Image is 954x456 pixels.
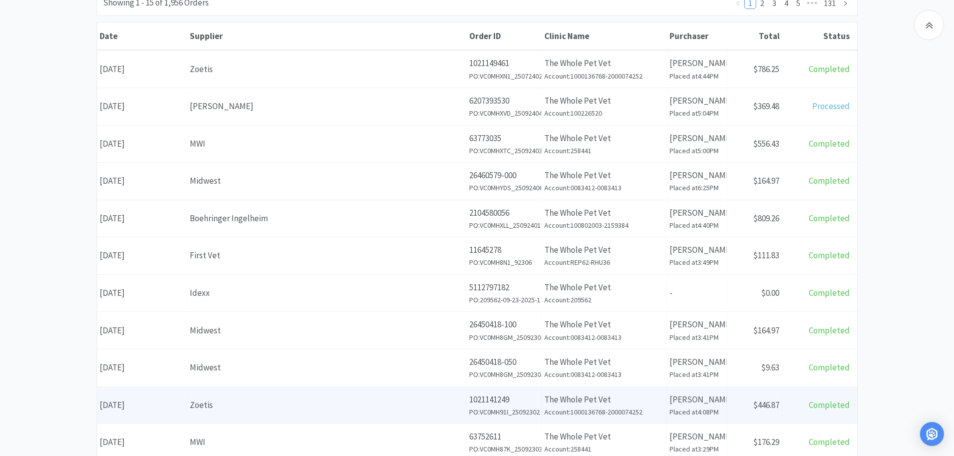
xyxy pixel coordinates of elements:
[544,406,664,417] h6: Account: 1000136768-2000074252
[670,57,724,70] p: [PERSON_NAME]
[544,369,664,380] h6: Account: 0083412-0083413
[469,31,539,42] div: Order ID
[469,206,539,220] p: 2104580056
[190,174,464,188] div: Midwest
[190,398,464,412] div: Zoetis
[809,250,850,261] span: Completed
[670,220,724,231] h6: Placed at 4:40PM
[809,138,850,149] span: Completed
[670,145,724,156] h6: Placed at 5:00PM
[753,250,779,261] span: $111.83
[544,132,664,145] p: The Whole Pet Vet
[753,325,779,336] span: $164.97
[469,57,539,70] p: 1021149461
[670,243,724,257] p: [PERSON_NAME]
[97,206,187,231] div: [DATE]
[97,243,187,268] div: [DATE]
[469,443,539,454] h6: PO: VC0MH87K_25092303
[544,145,664,156] h6: Account: 258441
[544,31,665,42] div: Clinic Name
[753,213,779,224] span: $809.26
[544,94,664,108] p: The Whole Pet Vet
[190,63,464,76] div: Zoetis
[97,318,187,343] div: [DATE]
[753,436,779,447] span: $176.29
[190,324,464,337] div: Midwest
[670,71,724,82] h6: Placed at 4:44PM
[670,443,724,454] h6: Placed at 3:29PM
[544,108,664,119] h6: Account: 100226520
[469,406,539,417] h6: PO: VC0MH91I_25092302
[842,1,848,7] i: icon: right
[670,206,724,220] p: [PERSON_NAME]
[670,257,724,268] h6: Placed at 3:49PM
[809,213,850,224] span: Completed
[97,131,187,157] div: [DATE]
[730,31,780,42] div: Total
[761,362,779,373] span: $9.63
[544,182,664,193] h6: Account: 0083412-0083413
[670,169,724,182] p: [PERSON_NAME]
[809,436,850,447] span: Completed
[920,422,944,446] div: Open Intercom Messenger
[809,325,850,336] span: Completed
[469,243,539,257] p: 11645278
[469,169,539,182] p: 26460579-000
[100,31,185,42] div: Date
[670,369,724,380] h6: Placed at 3:41PM
[544,318,664,331] p: The Whole Pet Vet
[97,168,187,194] div: [DATE]
[469,145,539,156] h6: PO: VC0MHXTC_25092403
[469,430,539,443] p: 63752611
[809,399,850,410] span: Completed
[469,132,539,145] p: 63773035
[670,132,724,145] p: [PERSON_NAME]
[469,108,539,119] h6: PO: VC0MHXVD_25092404
[469,71,539,82] h6: PO: VC0MHXN1_25072402
[544,57,664,70] p: The Whole Pet Vet
[544,243,664,257] p: The Whole Pet Vet
[670,332,724,343] h6: Placed at 3:41PM
[670,355,724,369] p: [PERSON_NAME]
[469,281,539,294] p: 5112797182
[809,175,850,186] span: Completed
[544,393,664,406] p: The Whole Pet Vet
[670,94,724,108] p: [PERSON_NAME]
[544,443,664,454] h6: Account: 258441
[190,286,464,300] div: Idexx
[190,31,464,42] div: Supplier
[544,169,664,182] p: The Whole Pet Vet
[469,294,539,305] h6: PO: 209562-09-23-2025-1758665611196
[97,429,187,455] div: [DATE]
[544,220,664,231] h6: Account: 100802003-2159384
[670,108,724,119] h6: Placed at 5:04PM
[469,369,539,380] h6: PO: VC0MH8GM_25092305
[469,257,539,268] h6: PO: VC0MH8N1_92306
[469,393,539,406] p: 1021141249
[469,318,539,331] p: 26450418-100
[97,94,187,119] div: [DATE]
[809,362,850,373] span: Completed
[544,430,664,443] p: The Whole Pet Vet
[190,249,464,262] div: First Vet
[190,137,464,151] div: MWI
[670,430,724,443] p: [PERSON_NAME]
[753,175,779,186] span: $164.97
[735,1,741,7] i: icon: left
[469,332,539,343] h6: PO: VC0MH8GM_25092305
[469,182,539,193] h6: PO: VC0MHYDS_25092406
[190,435,464,449] div: MWI
[753,64,779,75] span: $786.25
[544,355,664,369] p: The Whole Pet Vet
[469,220,539,231] h6: PO: VC0MHXLL_25092401
[544,332,664,343] h6: Account: 0083412-0083413
[670,31,725,42] div: Purchaser
[753,101,779,112] span: $369.48
[97,280,187,306] div: [DATE]
[544,281,664,294] p: The Whole Pet Vet
[809,287,850,298] span: Completed
[97,57,187,82] div: [DATE]
[97,355,187,380] div: [DATE]
[753,399,779,410] span: $446.87
[544,206,664,220] p: The Whole Pet Vet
